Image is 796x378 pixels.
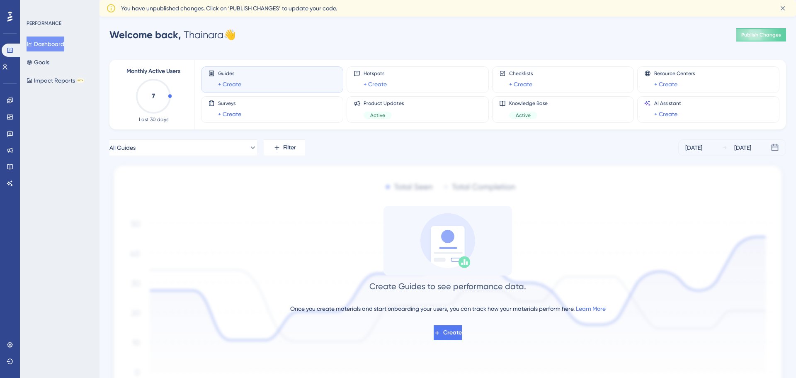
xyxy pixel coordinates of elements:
span: Hotspots [364,70,387,77]
div: BETA [77,78,84,83]
span: Knowledge Base [509,100,548,107]
span: Welcome back, [109,29,181,41]
span: Product Updates [364,100,404,107]
span: Monthly Active Users [126,66,180,76]
span: AI Assistant [654,100,681,107]
div: Create Guides to see performance data. [369,280,526,292]
span: Active [516,112,531,119]
div: [DATE] [734,143,751,153]
a: Learn More [576,305,606,312]
div: [DATE] [685,143,702,153]
button: Filter [264,139,305,156]
span: Resource Centers [654,70,695,77]
button: Dashboard [27,37,64,51]
button: Publish Changes [736,28,786,41]
span: Active [370,112,385,119]
button: Create [434,325,462,340]
span: Guides [218,70,241,77]
a: + Create [509,79,532,89]
button: Goals [27,55,49,70]
span: All Guides [109,143,136,153]
span: Create [443,328,462,338]
div: Thainara 👋 [109,28,236,41]
a: + Create [654,109,677,119]
span: Last 30 days [139,116,168,123]
div: PERFORMANCE [27,20,61,27]
a: + Create [218,79,241,89]
span: Filter [283,143,296,153]
button: All Guides [109,139,257,156]
span: Publish Changes [741,32,781,38]
text: 7 [152,92,155,100]
span: You have unpublished changes. Click on ‘PUBLISH CHANGES’ to update your code. [121,3,337,13]
button: Impact ReportsBETA [27,73,84,88]
a: + Create [654,79,677,89]
a: + Create [218,109,241,119]
div: Once you create materials and start onboarding your users, you can track how your materials perfo... [290,304,606,314]
a: + Create [364,79,387,89]
span: Surveys [218,100,241,107]
span: Checklists [509,70,533,77]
